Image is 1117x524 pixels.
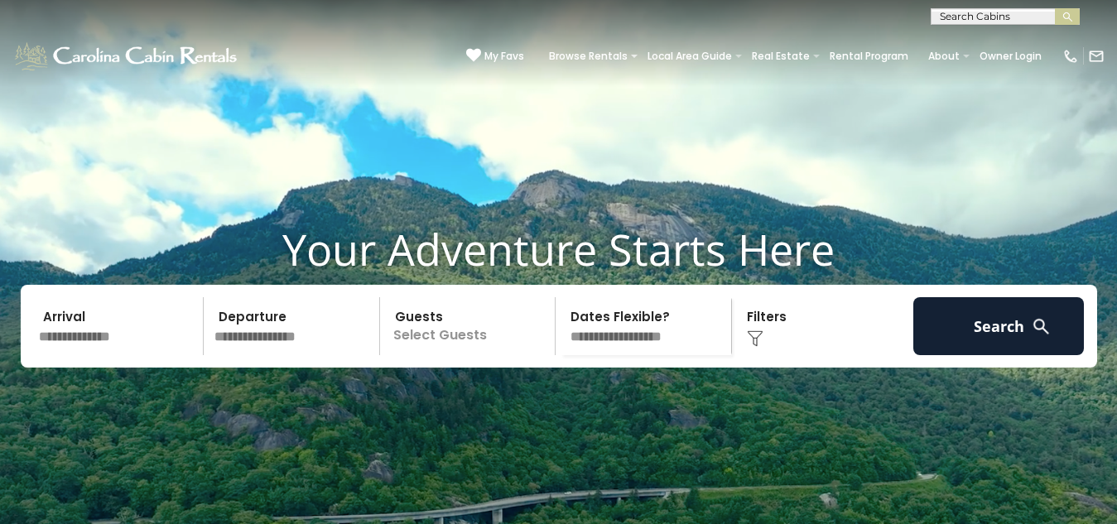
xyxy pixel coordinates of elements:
[541,45,636,68] a: Browse Rentals
[385,297,556,355] p: Select Guests
[12,224,1105,275] h1: Your Adventure Starts Here
[744,45,818,68] a: Real Estate
[1088,48,1105,65] img: mail-regular-white.png
[821,45,917,68] a: Rental Program
[466,48,524,65] a: My Favs
[913,297,1085,355] button: Search
[971,45,1050,68] a: Owner Login
[920,45,968,68] a: About
[747,330,763,347] img: filter--v1.png
[12,40,242,73] img: White-1-1-2.png
[1062,48,1079,65] img: phone-regular-white.png
[484,49,524,64] span: My Favs
[639,45,740,68] a: Local Area Guide
[1031,316,1052,337] img: search-regular-white.png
